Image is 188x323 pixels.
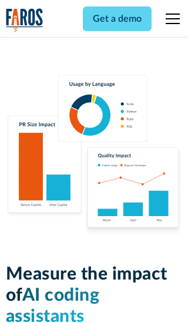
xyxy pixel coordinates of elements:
[6,75,183,235] img: Charts tracking GitHub Copilot's usage and impact on velocity and quality
[6,8,43,32] a: home
[159,5,182,33] div: menu
[83,6,152,31] a: Get a demo
[6,8,43,32] img: Logo of the analytics and reporting company Faros.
